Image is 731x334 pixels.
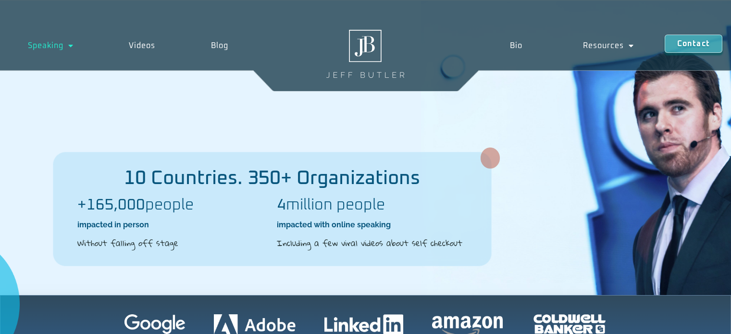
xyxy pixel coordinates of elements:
[665,35,722,53] a: Contact
[183,35,256,57] a: Blog
[77,198,267,213] h2: people
[77,198,145,213] b: +165,000
[101,35,184,57] a: Videos
[480,35,553,57] a: Bio
[553,35,665,57] a: Resources
[480,35,665,57] nav: Menu
[77,220,267,230] h2: impacted in person
[677,40,710,48] span: Contact
[53,169,491,188] h2: 10 Countries. 350+ Organizations
[277,198,286,213] b: 4
[277,220,467,230] h2: impacted with online speaking
[277,198,467,213] h2: million people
